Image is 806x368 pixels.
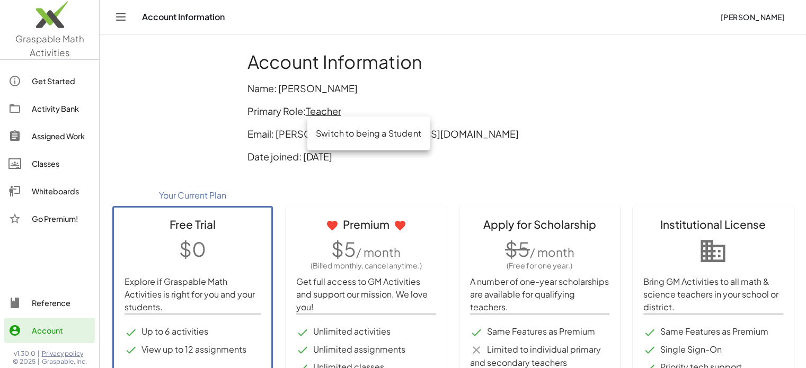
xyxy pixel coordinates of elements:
[4,290,95,316] a: Reference
[247,127,659,141] p: Email: [PERSON_NAME][EMAIL_ADDRESS][DOMAIN_NAME]
[712,7,793,26] button: [PERSON_NAME]
[643,275,783,313] p: Bring GM Activities to all math & science teachers in your school or district.
[247,81,659,95] p: Name: [PERSON_NAME]
[125,343,261,357] li: View up to 12 assignments
[247,149,659,164] p: Date joined: [DATE]
[530,245,574,259] span: / month
[38,349,40,358] span: |
[247,104,659,118] p: Primary Role:
[13,357,36,366] span: © 2025
[42,357,87,366] span: Graspable, Inc.
[125,275,261,313] p: Explore if Graspable Math Activities is right for you and your students.
[4,318,95,343] a: Account
[112,8,129,25] button: Toggle navigation
[32,157,91,170] div: Classes
[32,212,91,225] div: Go Premium!
[4,123,95,149] a: Assigned Work
[125,216,261,232] div: Free Trial
[296,216,436,232] div: Premium
[296,235,436,263] p: $5
[643,325,783,339] li: Same Features as Premium
[247,51,659,73] h1: Account Information
[316,127,421,140] div: Switch to being a Student
[4,68,95,94] a: Get Started
[296,275,436,313] p: Get full access to GM Activities and support our mission. We love you!
[4,151,95,176] a: Classes
[356,245,401,259] span: / month
[125,325,261,339] li: Up to 6 activities
[32,297,91,309] div: Reference
[42,349,87,358] a: Privacy policy
[470,325,610,339] li: Same Features as Premium
[470,275,610,313] p: A number of one-year scholarships are available for qualifying teachers.
[296,325,436,339] li: Unlimited activities
[296,343,436,357] li: Unlimited assignments
[470,216,610,232] div: Apply for Scholarship
[505,237,530,261] span: $5
[32,102,91,115] div: Activity Bank
[32,130,91,142] div: Assigned Work
[125,235,261,263] p: $0
[15,33,84,58] span: Graspable Math Activities
[4,178,95,204] a: Whiteboards
[720,12,785,22] span: [PERSON_NAME]
[32,324,91,337] div: Account
[32,75,91,87] div: Get Started
[32,185,91,198] div: Whiteboards
[38,357,40,366] span: |
[14,349,36,358] span: v1.30.0
[112,185,273,206] div: Your Current Plan
[4,96,95,121] a: Activity Bank
[643,216,783,232] div: Institutional License
[306,105,341,117] span: Teacher
[643,343,783,357] li: Single Sign-On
